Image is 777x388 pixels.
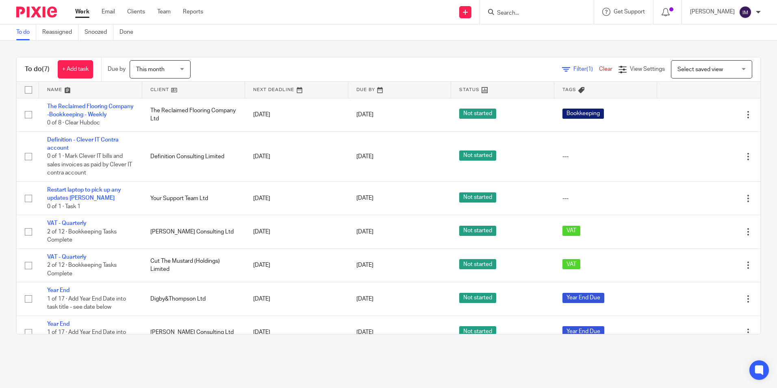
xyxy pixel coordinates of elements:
[356,296,373,302] span: [DATE]
[85,24,113,40] a: Snoozed
[562,293,604,303] span: Year End Due
[42,24,78,40] a: Reassigned
[142,316,245,349] td: [PERSON_NAME] Consulting Ltd
[690,8,735,16] p: [PERSON_NAME]
[573,66,599,72] span: Filter
[157,8,171,16] a: Team
[142,215,245,248] td: [PERSON_NAME] Consulting Ltd
[47,262,117,277] span: 2 of 12 · Bookkeeping Tasks Complete
[136,67,165,72] span: This month
[47,321,69,327] a: Year End
[16,7,57,17] img: Pixie
[245,215,348,248] td: [DATE]
[356,196,373,201] span: [DATE]
[245,316,348,349] td: [DATE]
[58,60,93,78] a: + Add task
[47,187,121,201] a: Restart laptop to pick up any updates [PERSON_NAME]
[47,204,80,209] span: 0 of 1 · Task 1
[459,226,496,236] span: Not started
[47,137,119,151] a: Definition - Clever IT Contra account
[47,220,87,226] a: VAT - Quarterly
[356,112,373,118] span: [DATE]
[119,24,139,40] a: Done
[562,87,576,92] span: Tags
[245,182,348,215] td: [DATE]
[47,120,100,126] span: 0 of 8 · Clear Hubdoc
[47,254,87,260] a: VAT - Quarterly
[142,182,245,215] td: Your Support Team Ltd
[459,293,496,303] span: Not started
[142,282,245,316] td: Digby&Thompson Ltd
[630,66,665,72] span: View Settings
[42,66,50,72] span: (7)
[47,329,126,344] span: 1 of 17 · Add Year End Date into task title - see date below
[459,192,496,203] span: Not started
[245,248,348,282] td: [DATE]
[75,8,89,16] a: Work
[677,67,723,72] span: Select saved view
[142,248,245,282] td: Cut The Mustard (Holdings) Limited
[245,282,348,316] td: [DATE]
[47,229,117,243] span: 2 of 12 · Bookkeeping Tasks Complete
[562,194,649,203] div: ---
[245,131,348,181] td: [DATE]
[356,262,373,268] span: [DATE]
[142,98,245,131] td: The Reclaimed Flooring Company Ltd
[127,8,145,16] a: Clients
[47,296,126,310] span: 1 of 17 · Add Year End Date into task title - see date below
[183,8,203,16] a: Reports
[562,226,580,236] span: VAT
[562,109,604,119] span: Bookkeeping
[142,131,245,181] td: Definition Consulting Limited
[25,65,50,74] h1: To do
[739,6,752,19] img: svg%3E
[356,229,373,235] span: [DATE]
[47,104,134,118] a: The Reclaimed Flooring Company -Bookkeeping - Weekly
[356,154,373,159] span: [DATE]
[614,9,645,15] span: Get Support
[102,8,115,16] a: Email
[459,326,496,336] span: Not started
[459,109,496,119] span: Not started
[245,98,348,131] td: [DATE]
[108,65,126,73] p: Due by
[459,150,496,161] span: Not started
[562,153,649,161] div: ---
[459,259,496,269] span: Not started
[586,66,593,72] span: (1)
[16,24,36,40] a: To do
[47,288,69,293] a: Year End
[47,154,132,176] span: 0 of 1 · Mark Clever IT bills and sales invoices as paid by Clever IT contra account
[562,326,604,336] span: Year End Due
[356,329,373,335] span: [DATE]
[496,10,569,17] input: Search
[599,66,612,72] a: Clear
[562,259,580,269] span: VAT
